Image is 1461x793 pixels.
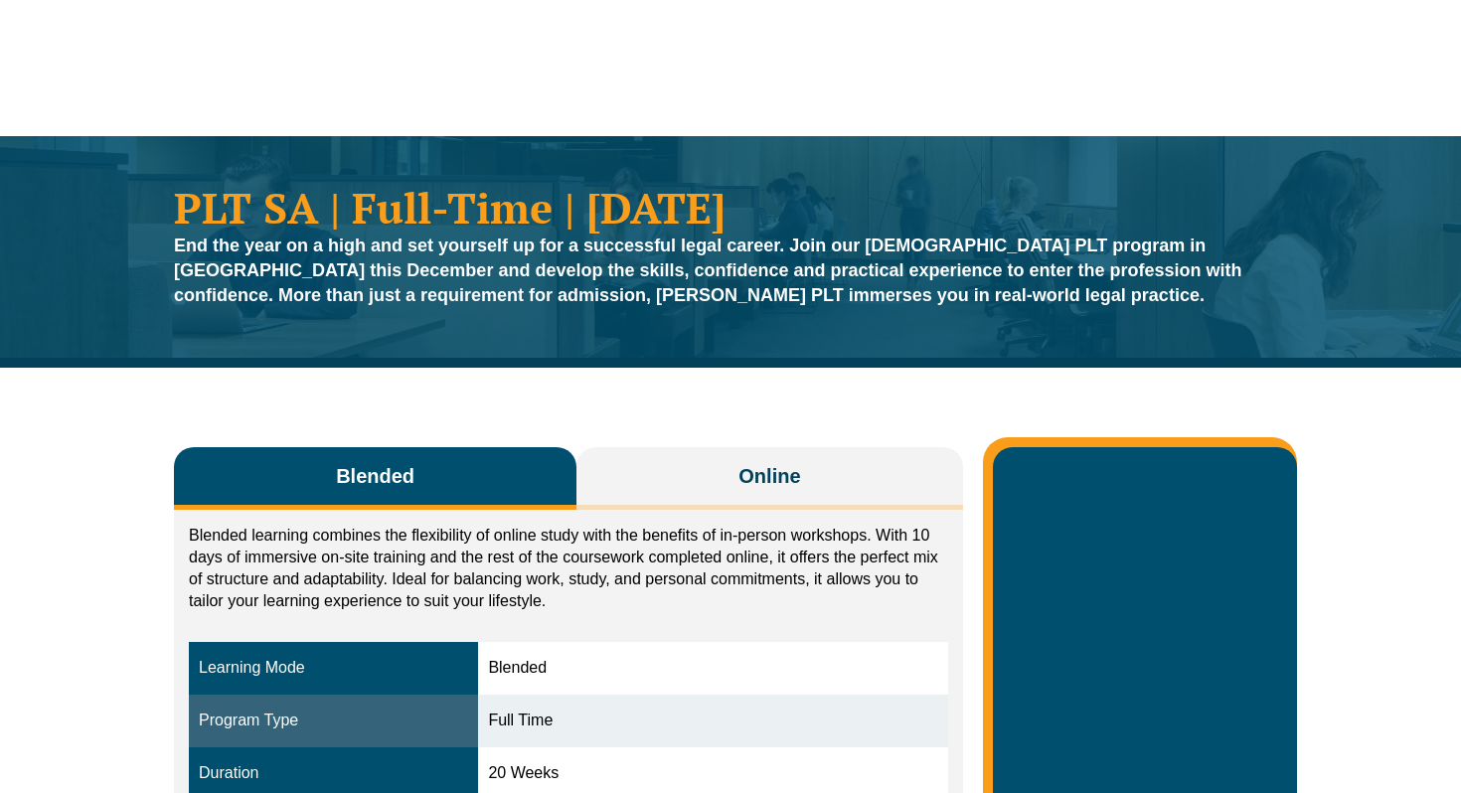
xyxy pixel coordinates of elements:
h1: PLT SA | Full-Time | [DATE] [174,186,1287,229]
span: Blended [336,462,414,490]
span: Online [738,462,800,490]
p: Blended learning combines the flexibility of online study with the benefits of in-person workshop... [189,525,948,612]
strong: End the year on a high and set yourself up for a successful legal career. Join our [DEMOGRAPHIC_D... [174,236,1242,305]
div: Full Time [488,710,937,732]
div: 20 Weeks [488,762,937,785]
div: Duration [199,762,468,785]
div: Blended [488,657,937,680]
div: Program Type [199,710,468,732]
div: Learning Mode [199,657,468,680]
